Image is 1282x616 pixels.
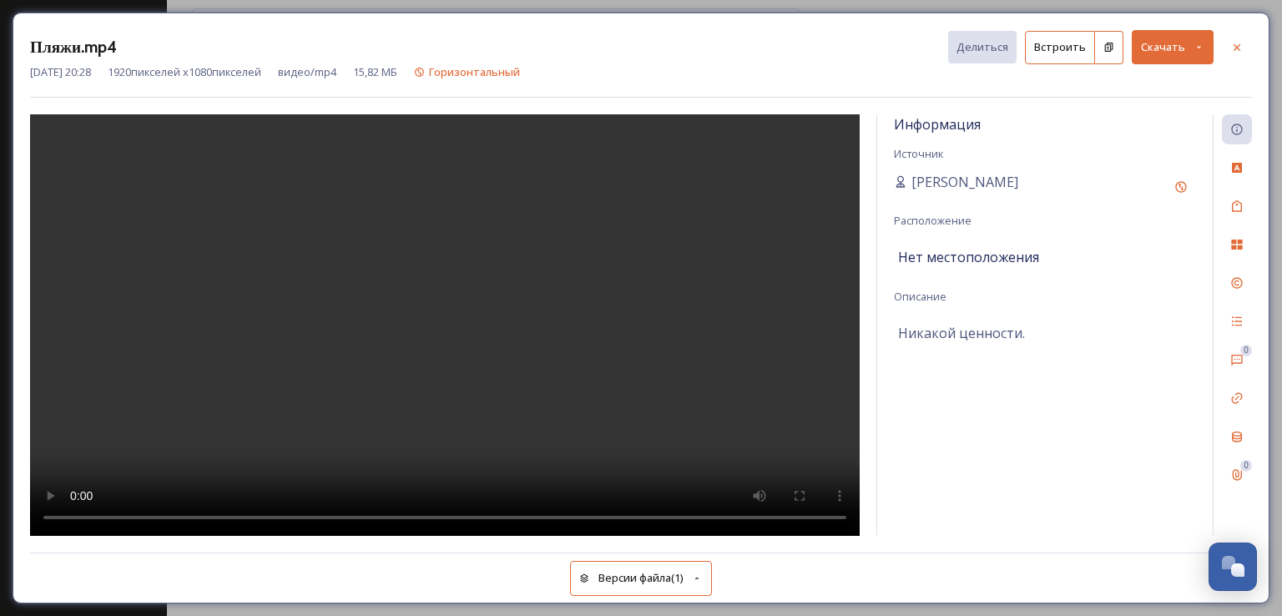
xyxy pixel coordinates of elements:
[30,64,91,79] font: [DATE] 20:28
[212,64,261,79] font: пикселей
[570,561,712,595] button: Версии файла(1)
[671,570,684,585] font: (1)
[894,289,946,304] font: Описание
[948,31,1017,63] button: Делиться
[898,248,1039,266] font: Нет местоположения
[598,570,671,585] font: Версии файла
[108,64,131,79] font: 1920
[1025,31,1095,64] button: Встроить
[898,324,1025,342] font: Никакой ценности.
[353,64,397,79] font: 15,82 МБ
[1244,346,1249,355] font: 0
[1244,461,1249,470] font: 0
[894,213,972,228] font: Расположение
[30,37,117,57] font: Пляжи.mp4
[131,64,189,79] font: пикселей x
[278,64,336,79] font: видео/mp4
[1132,30,1214,64] button: Скачать
[911,173,1018,191] font: [PERSON_NAME]
[1034,39,1086,54] font: Встроить
[956,39,1008,54] font: Делиться
[1141,39,1185,54] font: Скачать
[894,115,981,134] font: Информация
[1209,543,1257,591] button: Открытый чат
[189,64,212,79] font: 1080
[894,146,943,161] font: Источник
[429,64,520,79] font: Горизонтальный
